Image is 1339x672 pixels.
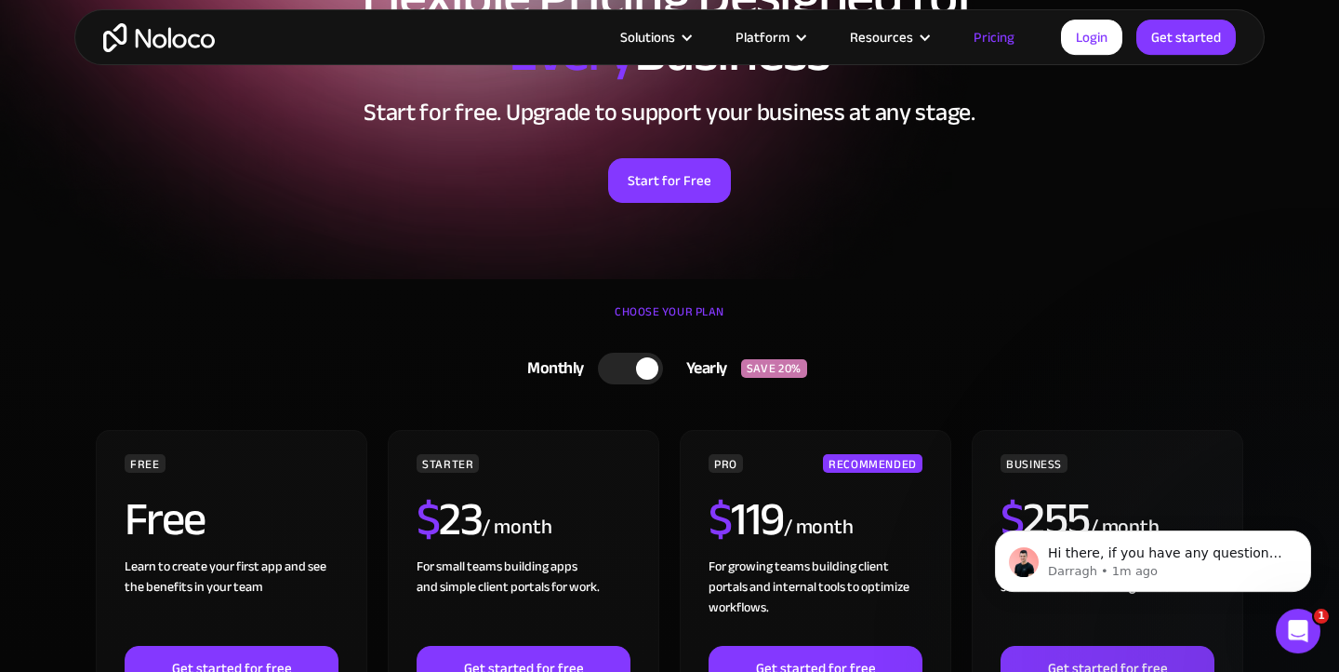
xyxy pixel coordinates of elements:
div: CHOOSE YOUR PLAN [93,298,1246,344]
h2: 23 [417,496,483,543]
div: For small teams building apps and simple client portals for work. ‍ [417,557,630,646]
div: PRO [709,454,743,473]
div: Resources [827,25,950,49]
a: home [103,23,215,52]
div: Solutions [597,25,712,49]
div: SAVE 20% [741,359,807,378]
div: For growing teams building client portals and internal tools to optimize workflows. [709,557,922,646]
div: STARTER [417,454,479,473]
h2: Start for free. Upgrade to support your business at any stage. [93,99,1246,127]
div: RECOMMENDED [823,454,922,473]
div: Resources [850,25,913,49]
div: Platform [736,25,789,49]
h2: 119 [709,496,784,543]
div: Solutions [620,25,675,49]
div: FREE [125,454,166,473]
iframe: Intercom notifications message [967,491,1339,622]
div: Yearly [663,355,741,383]
div: / month [784,513,854,543]
a: Get started [1136,20,1236,55]
iframe: Intercom live chat [1276,609,1320,653]
div: Platform [712,25,827,49]
div: Monthly [504,355,598,383]
h2: Free [125,496,205,543]
span: $ [417,476,440,563]
span: 1 [1314,609,1329,624]
a: Login [1061,20,1122,55]
a: Start for Free [608,158,731,203]
span: $ [709,476,732,563]
a: Pricing [950,25,1038,49]
div: BUSINESS [1001,454,1067,473]
div: / month [482,513,551,543]
span: $ [1001,476,1024,563]
div: Learn to create your first app and see the benefits in your team ‍ [125,557,338,646]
